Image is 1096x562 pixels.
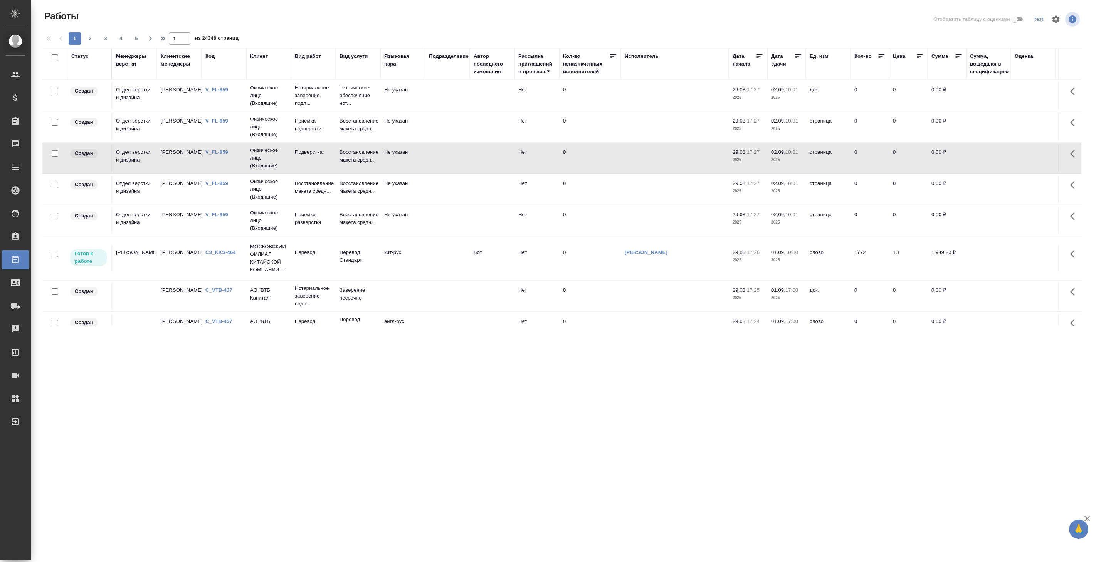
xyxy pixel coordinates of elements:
[785,180,798,186] p: 10:01
[84,32,96,45] button: 2
[295,211,332,226] p: Приемка разверстки
[559,314,621,341] td: 0
[928,283,966,310] td: 0,00 ₽
[747,149,760,155] p: 17:27
[340,84,377,107] p: Техническое обеспечение нот...
[785,149,798,155] p: 10:01
[295,117,332,133] p: Приемка подверстки
[733,94,763,101] p: 2025
[851,283,889,310] td: 0
[1031,13,1047,25] div: split button
[157,207,202,234] td: [PERSON_NAME]
[928,113,966,140] td: 0,00 ₽
[771,256,802,264] p: 2025
[380,176,425,203] td: Не указан
[115,32,127,45] button: 4
[157,283,202,310] td: [PERSON_NAME]
[747,118,760,124] p: 17:27
[116,52,153,68] div: Менеджеры верстки
[893,52,906,60] div: Цена
[1047,10,1065,29] span: Настроить таблицу
[161,52,198,68] div: Клиентские менеджеры
[733,256,763,264] p: 2025
[806,82,851,109] td: док.
[514,245,559,272] td: Нет
[806,245,851,272] td: слово
[115,35,127,42] span: 4
[771,249,785,255] p: 01.09,
[340,52,368,60] div: Вид услуги
[771,325,802,333] p: 2025
[84,35,96,42] span: 2
[518,52,555,76] div: Рассылка приглашений в процессе?
[810,52,829,60] div: Ед. изм
[250,146,287,170] p: Физическое лицо (Входящие)
[928,145,966,172] td: 0,00 ₽
[157,82,202,109] td: [PERSON_NAME]
[851,245,889,272] td: 1772
[1066,314,1084,332] button: Здесь прячутся важные кнопки
[806,113,851,140] td: страница
[733,180,747,186] p: 29.08,
[470,245,514,272] td: Бот
[514,314,559,341] td: Нет
[889,283,928,310] td: 0
[785,287,798,293] p: 17:00
[771,94,802,101] p: 2025
[130,32,143,45] button: 5
[889,207,928,234] td: 0
[771,156,802,164] p: 2025
[380,145,425,172] td: Не указан
[806,283,851,310] td: док.
[1072,521,1085,537] span: 🙏
[340,180,377,195] p: Восстановление макета средн...
[75,288,93,295] p: Создан
[1066,145,1084,163] button: Здесь прячутся важные кнопки
[474,52,511,76] div: Автор последнего изменения
[1066,176,1084,194] button: Здесь прячутся важные кнопки
[747,212,760,217] p: 17:27
[99,35,112,42] span: 3
[1069,520,1088,539] button: 🙏
[851,176,889,203] td: 0
[733,87,747,93] p: 29.08,
[733,125,763,133] p: 2025
[157,145,202,172] td: [PERSON_NAME]
[1066,82,1084,101] button: Здесь прячутся важные кнопки
[69,148,108,159] div: Заказ еще не согласован с клиентом, искать исполнителей рано
[933,15,1010,23] span: Отобразить таблицу с оценками
[785,87,798,93] p: 10:01
[340,148,377,164] p: Восстановление макета средн...
[295,249,332,256] p: Перевод
[733,249,747,255] p: 29.08,
[69,249,108,267] div: Исполнитель может приступить к работе
[295,318,332,325] p: Перевод
[295,52,321,60] div: Вид работ
[514,145,559,172] td: Нет
[851,207,889,234] td: 0
[250,243,287,274] p: МОСКОВСКИЙ ФИЛИАЛ КИТАЙСКОЙ КОМПАНИИ ...
[625,249,667,255] a: [PERSON_NAME]
[889,245,928,272] td: 1.1
[157,314,202,341] td: [PERSON_NAME]
[195,34,239,45] span: из 24340 страниц
[733,52,756,68] div: Дата начала
[771,180,785,186] p: 02.09,
[130,35,143,42] span: 5
[806,314,851,341] td: слово
[889,176,928,203] td: 0
[429,52,469,60] div: Подразделение
[806,145,851,172] td: страница
[514,113,559,140] td: Нет
[785,318,798,324] p: 17:00
[559,245,621,272] td: 0
[889,82,928,109] td: 0
[559,113,621,140] td: 0
[771,294,802,302] p: 2025
[889,113,928,140] td: 0
[205,180,228,186] a: V_FL-859
[384,52,421,68] div: Языковая пара
[1066,245,1084,263] button: Здесь прячутся важные кнопки
[116,180,153,195] p: Отдел верстки и дизайна
[75,87,93,95] p: Создан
